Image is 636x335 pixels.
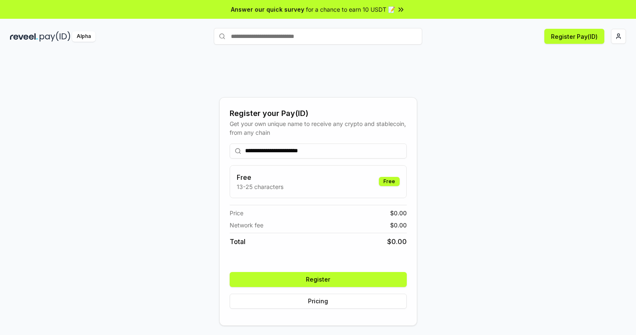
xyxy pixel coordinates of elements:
[387,237,407,247] span: $ 0.00
[230,108,407,119] div: Register your Pay(ID)
[390,221,407,229] span: $ 0.00
[230,272,407,287] button: Register
[231,5,304,14] span: Answer our quick survey
[306,5,395,14] span: for a chance to earn 10 USDT 📝
[230,221,263,229] span: Network fee
[230,119,407,137] div: Get your own unique name to receive any crypto and stablecoin, from any chain
[10,31,38,42] img: reveel_dark
[544,29,604,44] button: Register Pay(ID)
[237,182,283,191] p: 13-25 characters
[40,31,70,42] img: pay_id
[230,209,243,217] span: Price
[237,172,283,182] h3: Free
[230,237,245,247] span: Total
[230,294,407,309] button: Pricing
[379,177,400,186] div: Free
[72,31,95,42] div: Alpha
[390,209,407,217] span: $ 0.00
